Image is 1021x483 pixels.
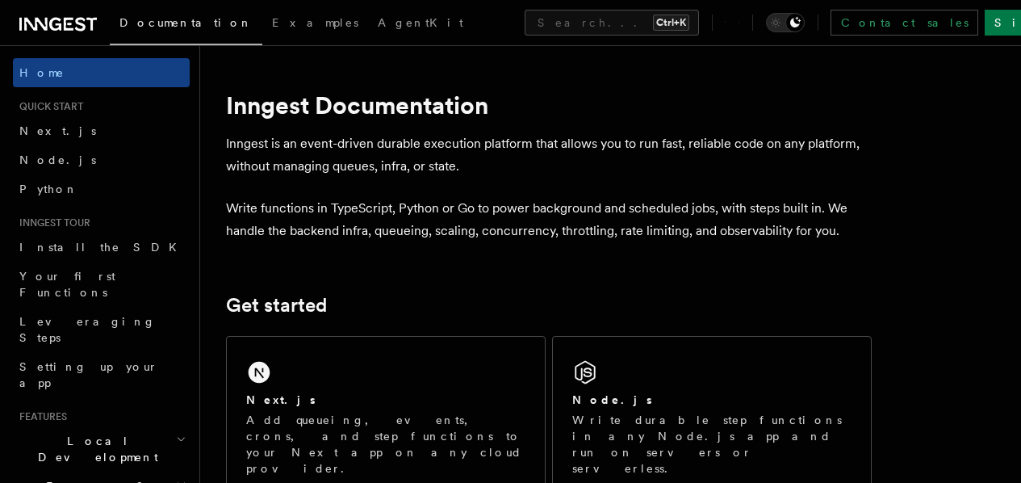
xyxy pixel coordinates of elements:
[13,100,83,113] span: Quick start
[13,352,190,397] a: Setting up your app
[13,216,90,229] span: Inngest tour
[246,392,316,408] h2: Next.js
[19,65,65,81] span: Home
[831,10,978,36] a: Contact sales
[13,116,190,145] a: Next.js
[19,124,96,137] span: Next.js
[13,174,190,204] a: Python
[13,433,176,465] span: Local Development
[368,5,473,44] a: AgentKit
[13,426,190,472] button: Local Development
[19,360,158,389] span: Setting up your app
[13,233,190,262] a: Install the SDK
[262,5,368,44] a: Examples
[572,412,852,477] p: Write durable step functions in any Node.js app and run on servers or serverless.
[226,294,327,317] a: Get started
[525,10,699,36] button: Search...Ctrl+K
[13,262,190,307] a: Your first Functions
[13,410,67,423] span: Features
[13,307,190,352] a: Leveraging Steps
[19,241,186,254] span: Install the SDK
[272,16,358,29] span: Examples
[226,90,872,120] h1: Inngest Documentation
[572,392,652,408] h2: Node.js
[246,412,525,477] p: Add queueing, events, crons, and step functions to your Next app on any cloud provider.
[378,16,463,29] span: AgentKit
[110,5,262,45] a: Documentation
[19,270,115,299] span: Your first Functions
[13,58,190,87] a: Home
[226,197,872,242] p: Write functions in TypeScript, Python or Go to power background and scheduled jobs, with steps bu...
[653,15,689,31] kbd: Ctrl+K
[13,145,190,174] a: Node.js
[19,315,156,344] span: Leveraging Steps
[19,183,78,195] span: Python
[226,132,872,178] p: Inngest is an event-driven durable execution platform that allows you to run fast, reliable code ...
[19,153,96,166] span: Node.js
[766,13,805,32] button: Toggle dark mode
[119,16,253,29] span: Documentation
